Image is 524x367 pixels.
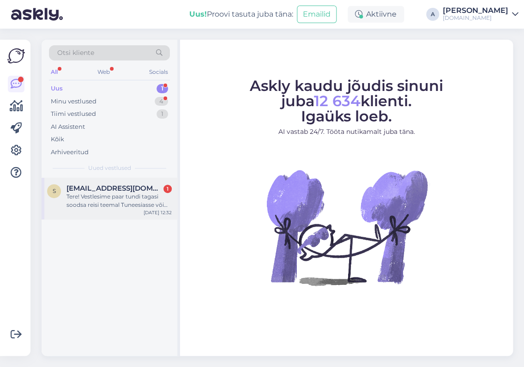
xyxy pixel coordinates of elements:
div: AI Assistent [51,122,85,132]
div: Tiimi vestlused [51,109,96,119]
span: Uued vestlused [88,164,131,172]
a: [PERSON_NAME][DOMAIN_NAME] [443,7,518,22]
div: 1 [157,84,168,93]
div: Proovi tasuta juba täna: [189,9,293,20]
b: Uus! [189,10,207,18]
div: Kõik [51,135,64,144]
span: Sirts327@gmail.com [66,184,163,193]
div: A [426,8,439,21]
img: Askly Logo [7,47,25,65]
span: Otsi kliente [57,48,94,58]
div: Aktiivne [348,6,404,23]
div: Tere! Vestlesime paar tundi tagasi soodsa reisi teemal Tuneesiasse või [DEMOGRAPHIC_DATA]. Tegite... [66,193,172,209]
div: [PERSON_NAME] [443,7,508,14]
div: 1 [157,109,168,119]
div: Web [96,66,112,78]
div: [DOMAIN_NAME] [443,14,508,22]
div: Minu vestlused [51,97,96,106]
p: AI vastab 24/7. Tööta nutikamalt juba täna. [188,127,505,137]
div: Arhiveeritud [51,148,89,157]
span: Askly kaudu jõudis sinuni juba klienti. Igaüks loeb. [250,77,443,125]
div: 4 [155,97,168,106]
div: All [49,66,60,78]
span: 12 634 [314,92,361,110]
div: Socials [147,66,170,78]
span: S [53,187,56,194]
button: Emailid [297,6,337,23]
div: [DATE] 12:32 [144,209,172,216]
img: No Chat active [264,144,430,310]
div: Uus [51,84,63,93]
div: 1 [163,185,172,193]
